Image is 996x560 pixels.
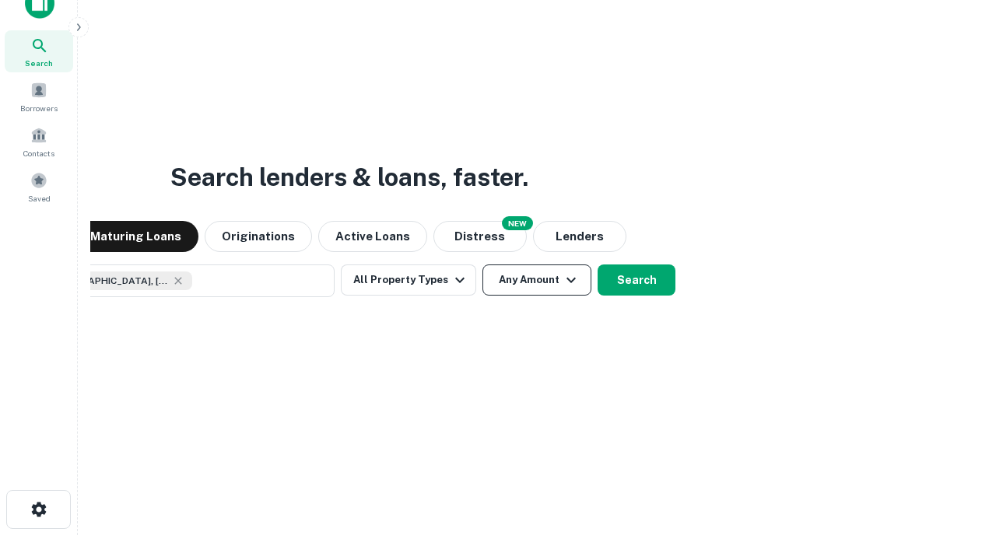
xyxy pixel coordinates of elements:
button: Search distressed loans with lien and other non-mortgage details. [433,221,527,252]
button: Any Amount [482,264,591,296]
iframe: Chat Widget [918,436,996,510]
span: [GEOGRAPHIC_DATA], [GEOGRAPHIC_DATA], [GEOGRAPHIC_DATA] [52,274,169,288]
button: Maturing Loans [73,221,198,252]
a: Contacts [5,121,73,163]
a: Saved [5,166,73,208]
h3: Search lenders & loans, faster. [170,159,528,196]
button: All Property Types [341,264,476,296]
button: Originations [205,221,312,252]
span: Saved [28,192,51,205]
a: Borrowers [5,75,73,117]
button: Lenders [533,221,626,252]
span: Search [25,57,53,69]
button: Active Loans [318,221,427,252]
a: Search [5,30,73,72]
span: Borrowers [20,102,58,114]
span: Contacts [23,147,54,159]
button: [GEOGRAPHIC_DATA], [GEOGRAPHIC_DATA], [GEOGRAPHIC_DATA] [23,264,335,297]
div: NEW [502,216,533,230]
button: Search [598,264,675,296]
